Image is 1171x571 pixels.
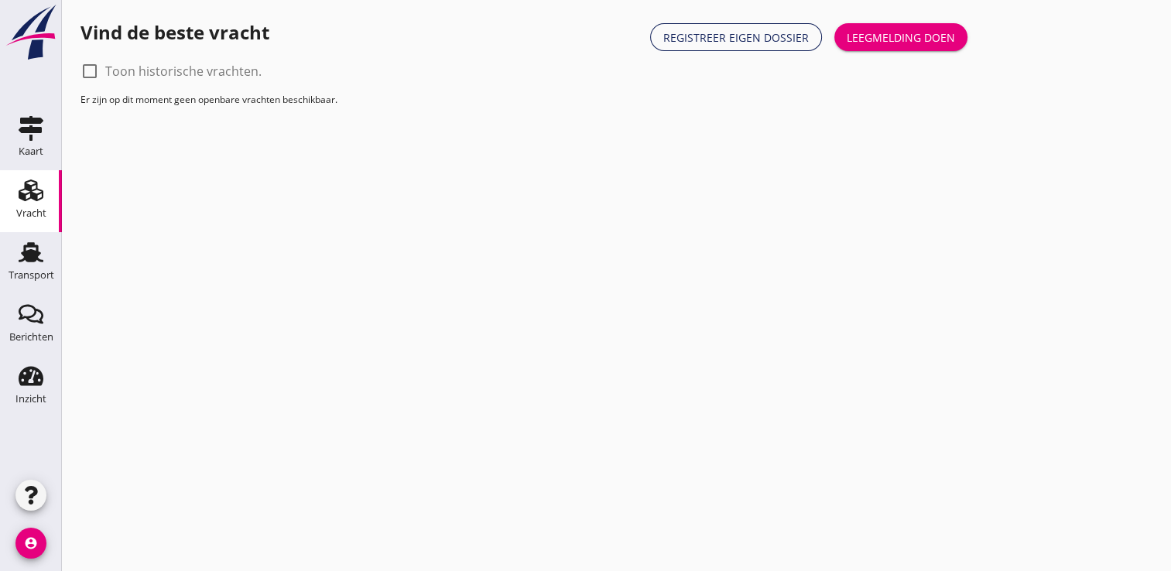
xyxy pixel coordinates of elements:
[15,528,46,559] i: account_circle
[16,208,46,218] div: Vracht
[15,394,46,404] div: Inzicht
[9,332,53,342] div: Berichten
[650,23,822,51] a: Registreer eigen dossier
[105,63,262,79] label: Toon historische vrachten.
[80,93,974,107] p: Er zijn op dit moment geen openbare vrachten beschikbaar.
[3,4,59,61] img: logo-small.a267ee39.svg
[663,29,809,46] div: Registreer eigen dossier
[80,19,269,56] h1: Vind de beste vracht
[9,270,54,280] div: Transport
[834,23,967,51] button: Leegmelding doen
[847,29,955,46] div: Leegmelding doen
[19,146,43,156] div: Kaart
